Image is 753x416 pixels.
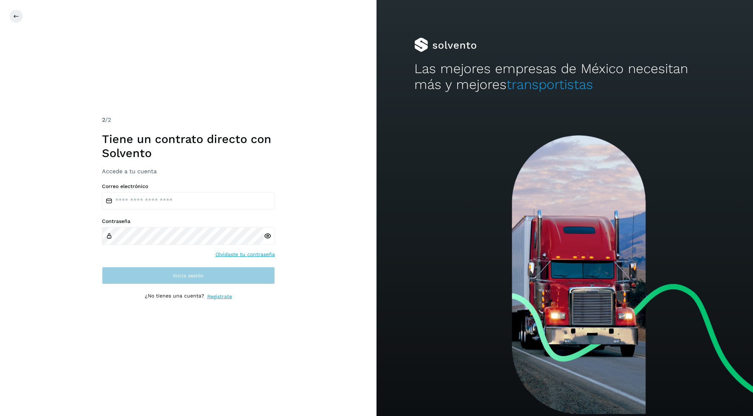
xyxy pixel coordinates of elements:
p: ¿No tienes una cuenta? [145,293,204,300]
span: 2 [102,116,105,123]
a: Olvidaste tu contraseña [215,251,275,258]
button: Inicia sesión [102,267,275,284]
label: Correo electrónico [102,183,275,189]
h3: Accede a tu cuenta [102,168,275,175]
a: Regístrate [207,293,232,300]
h1: Tiene un contrato directo con Solvento [102,132,275,160]
h2: Las mejores empresas de México necesitan más y mejores [414,61,716,93]
div: /2 [102,116,275,124]
span: Inicia sesión [173,273,204,278]
span: transportistas [507,77,593,92]
label: Contraseña [102,218,275,224]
